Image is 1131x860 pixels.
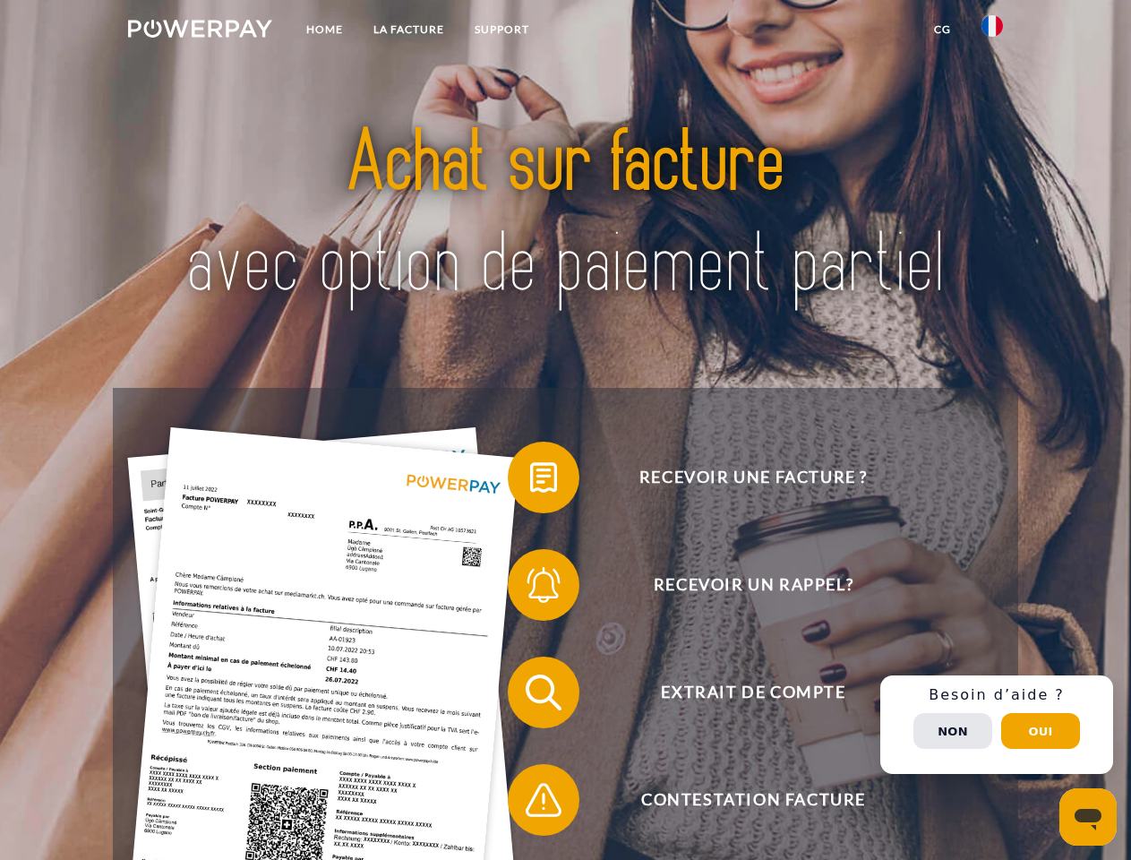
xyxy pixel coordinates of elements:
a: CG [919,13,966,46]
button: Non [913,713,992,749]
img: qb_bell.svg [521,563,566,607]
a: Home [291,13,358,46]
div: Schnellhilfe [880,675,1113,774]
button: Oui [1001,713,1080,749]
button: Recevoir un rappel? [508,549,973,621]
span: Recevoir une facture ? [534,442,972,513]
h3: Besoin d’aide ? [891,686,1102,704]
img: qb_warning.svg [521,778,566,822]
span: Contestation Facture [534,764,972,836]
img: logo-powerpay-white.svg [128,20,272,38]
span: Extrait de compte [534,657,972,728]
img: qb_search.svg [521,670,566,715]
button: Contestation Facture [508,764,973,836]
a: LA FACTURE [358,13,459,46]
a: Support [459,13,544,46]
span: Recevoir un rappel? [534,549,972,621]
button: Extrait de compte [508,657,973,728]
iframe: Bouton de lancement de la fenêtre de messagerie [1059,788,1117,846]
img: qb_bill.svg [521,455,566,500]
button: Recevoir une facture ? [508,442,973,513]
img: fr [981,15,1003,37]
img: title-powerpay_fr.svg [171,86,960,343]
